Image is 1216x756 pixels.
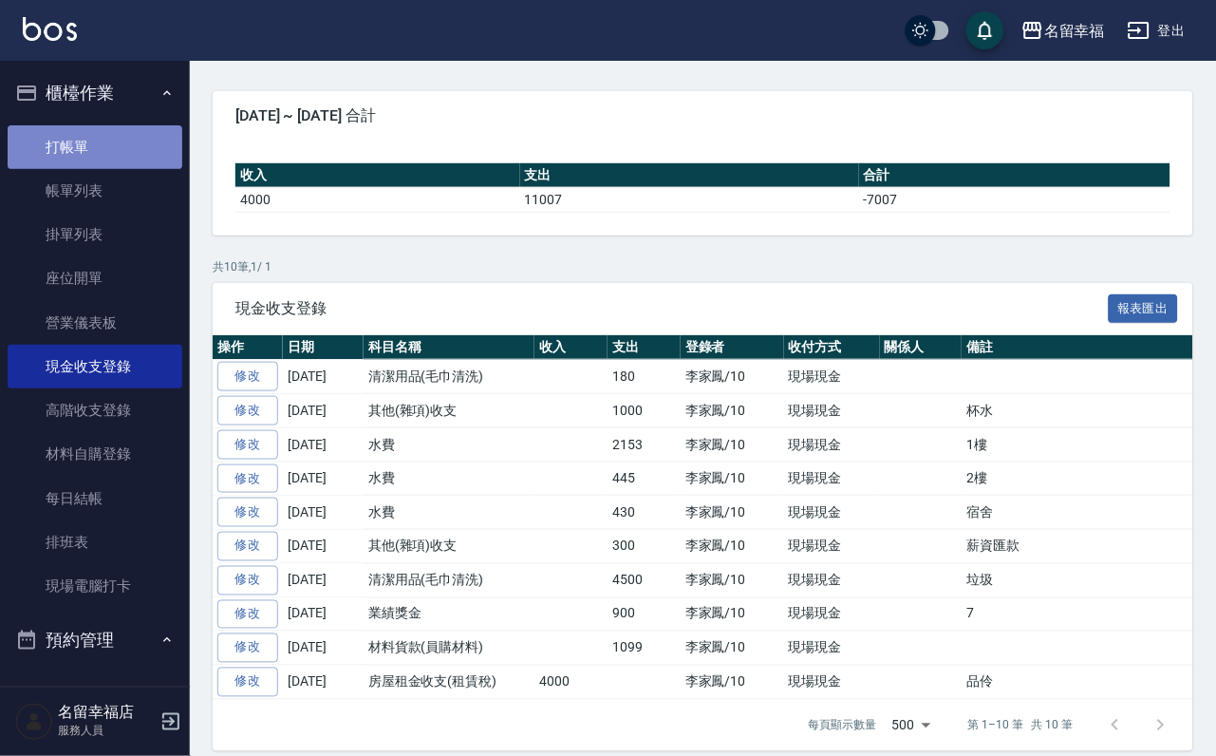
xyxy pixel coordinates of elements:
[283,360,364,394] td: [DATE]
[1044,19,1105,43] div: 名留幸福
[681,496,784,530] td: 李家鳳/10
[8,615,182,665] button: 預約管理
[608,335,681,360] th: 支出
[681,427,784,462] td: 李家鳳/10
[8,520,182,564] a: 排班表
[283,462,364,496] td: [DATE]
[608,632,681,666] td: 1099
[608,530,681,564] td: 300
[364,394,534,428] td: 其他(雜項)收支
[681,335,784,360] th: 登錄者
[235,106,1170,125] span: [DATE] ~ [DATE] 合計
[8,388,182,432] a: 高階收支登錄
[283,563,364,597] td: [DATE]
[784,394,880,428] td: 現場現金
[217,600,278,630] a: 修改
[283,496,364,530] td: [DATE]
[8,169,182,213] a: 帳單列表
[966,11,1004,49] button: save
[283,335,364,360] th: 日期
[217,566,278,595] a: 修改
[520,187,859,212] td: 11007
[283,597,364,632] td: [DATE]
[534,335,608,360] th: 收入
[364,360,534,394] td: 清潔用品(毛巾清洗)
[608,597,681,632] td: 900
[8,432,182,476] a: 材料自購登錄
[8,213,182,256] a: 掛單列表
[784,427,880,462] td: 現場現金
[8,301,182,345] a: 營業儀表板
[784,666,880,700] td: 現場現金
[608,427,681,462] td: 2153
[1109,298,1179,316] a: 報表匯出
[681,394,784,428] td: 李家鳳/10
[364,462,534,496] td: 水費
[283,530,364,564] td: [DATE]
[784,563,880,597] td: 現場現金
[681,563,784,597] td: 李家鳳/10
[364,335,534,360] th: 科目名稱
[15,703,53,741] img: Person
[681,360,784,394] td: 李家鳳/10
[1109,294,1179,324] button: 報表匯出
[364,597,534,632] td: 業績獎金
[217,532,278,561] a: 修改
[8,564,182,608] a: 現場電腦打卡
[8,68,182,118] button: 櫃檯作業
[608,394,681,428] td: 1000
[784,462,880,496] td: 現場現金
[681,666,784,700] td: 李家鳳/10
[283,632,364,666] td: [DATE]
[217,430,278,460] a: 修改
[520,163,859,188] th: 支出
[235,163,520,188] th: 收入
[681,597,784,632] td: 李家鳳/10
[968,717,1074,734] p: 第 1–10 筆 共 10 筆
[217,362,278,391] a: 修改
[364,496,534,530] td: 水費
[8,672,182,716] a: 預約管理
[608,496,681,530] td: 430
[1120,13,1193,48] button: 登出
[608,462,681,496] td: 445
[217,668,278,697] a: 修改
[784,335,880,360] th: 收付方式
[283,394,364,428] td: [DATE]
[8,256,182,300] a: 座位開單
[681,530,784,564] td: 李家鳳/10
[608,563,681,597] td: 4500
[784,632,880,666] td: 現場現金
[283,427,364,462] td: [DATE]
[8,345,182,388] a: 現金收支登錄
[8,477,182,520] a: 每日結帳
[364,530,534,564] td: 其他(雜項)收支
[880,335,963,360] th: 關係人
[235,187,520,212] td: 4000
[681,632,784,666] td: 李家鳳/10
[213,335,283,360] th: 操作
[217,498,278,527] a: 修改
[885,700,938,751] div: 500
[217,633,278,663] a: 修改
[58,723,155,740] p: 服務人員
[859,163,1170,188] th: 合計
[784,496,880,530] td: 現場現金
[217,396,278,425] a: 修改
[235,299,1109,318] span: 現金收支登錄
[364,427,534,462] td: 水費
[8,125,182,169] a: 打帳單
[784,597,880,632] td: 現場現金
[1014,11,1113,50] button: 名留幸福
[608,360,681,394] td: 180
[283,666,364,700] td: [DATE]
[809,717,877,734] p: 每頁顯示數量
[534,666,608,700] td: 4000
[859,187,1170,212] td: -7007
[784,360,880,394] td: 現場現金
[217,464,278,494] a: 修改
[364,666,534,700] td: 房屋租金收支(租賃稅)
[784,530,880,564] td: 現場現金
[364,632,534,666] td: 材料貨款(員購材料)
[364,563,534,597] td: 清潔用品(毛巾清洗)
